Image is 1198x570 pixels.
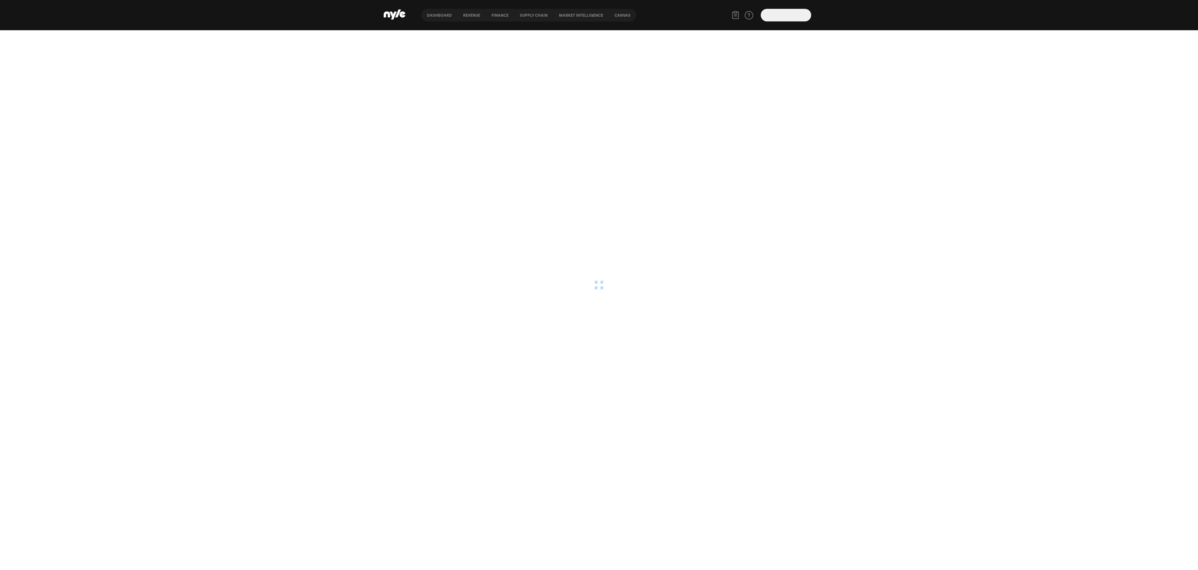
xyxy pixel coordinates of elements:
[609,13,636,17] button: Canvas
[553,13,609,17] button: Market Intelligence
[486,13,514,17] button: finance
[514,13,553,17] button: Supply chain
[457,13,486,17] button: Revenue
[421,13,457,17] button: Dashboard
